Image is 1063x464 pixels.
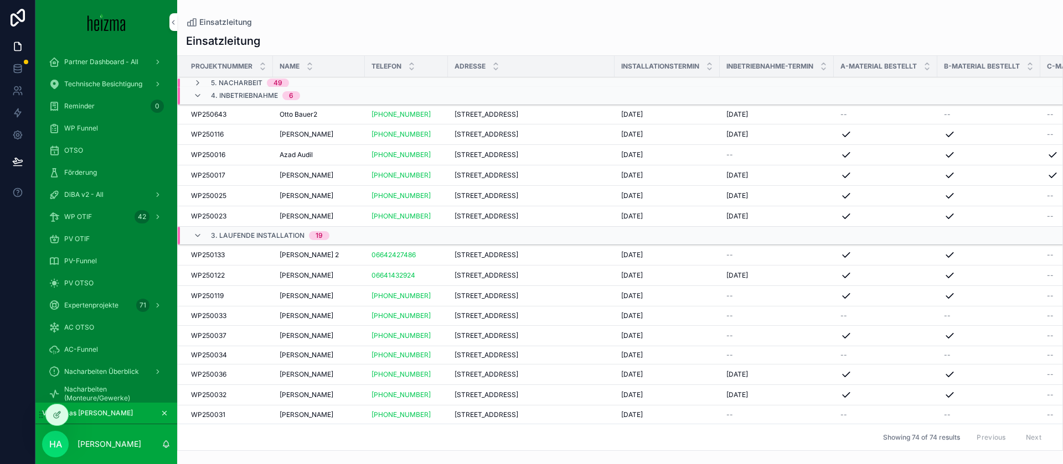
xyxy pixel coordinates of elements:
[726,291,827,300] a: --
[621,251,713,259] a: [DATE]
[371,251,441,259] a: 06642427486
[840,110,847,119] span: --
[455,130,608,139] a: [STREET_ADDRESS]
[621,171,643,180] span: [DATE]
[191,251,266,259] a: WP250133
[191,351,266,359] a: WP250034
[944,410,951,419] span: --
[621,291,713,300] a: [DATE]
[191,110,266,119] a: WP250643
[64,190,104,199] span: DiBA v2 - All
[316,231,323,240] div: 19
[64,168,97,177] span: Förderung
[64,257,97,265] span: PV-Funnel
[455,251,518,259] span: [STREET_ADDRESS]
[944,110,951,119] span: --
[191,410,266,419] a: WP250031
[840,410,847,419] span: --
[280,291,333,300] span: [PERSON_NAME]
[42,362,171,382] a: Nacharbeiten Überblick
[191,331,226,340] span: WP250037
[191,331,266,340] a: WP250037
[455,351,608,359] a: [STREET_ADDRESS]
[280,291,358,300] a: [PERSON_NAME]
[726,390,827,399] a: [DATE]
[726,130,748,139] span: [DATE]
[42,163,171,183] a: Förderung
[621,410,713,419] a: [DATE]
[371,390,441,399] a: [PHONE_NUMBER]
[78,439,141,450] p: [PERSON_NAME]
[211,91,278,100] span: 4. Inbetriebnahme
[455,311,608,320] a: [STREET_ADDRESS]
[455,370,518,379] span: [STREET_ADDRESS]
[371,410,441,419] a: [PHONE_NUMBER]
[944,62,1020,71] span: B-Material Bestellt
[455,191,608,200] a: [STREET_ADDRESS]
[280,110,317,119] span: Otto Bauer2
[455,271,518,280] span: [STREET_ADDRESS]
[371,110,431,119] a: [PHONE_NUMBER]
[64,345,98,354] span: AC-Funnel
[64,102,95,111] span: Reminder
[726,410,733,419] span: --
[621,351,713,359] a: [DATE]
[726,150,827,159] a: --
[726,271,748,280] span: [DATE]
[371,370,441,379] a: [PHONE_NUMBER]
[726,370,748,379] span: [DATE]
[726,390,748,399] span: [DATE]
[191,351,227,359] span: WP250034
[883,433,960,442] span: Showing 74 of 74 results
[1047,331,1054,340] span: --
[280,62,300,71] span: Name
[42,185,171,205] a: DiBA v2 - All
[191,410,225,419] span: WP250031
[455,410,608,419] a: [STREET_ADDRESS]
[371,130,431,139] a: [PHONE_NUMBER]
[280,370,333,379] span: [PERSON_NAME]
[186,33,260,49] h1: Einsatzleitung
[621,311,643,320] span: [DATE]
[64,279,94,288] span: PV OTSO
[280,212,333,221] span: [PERSON_NAME]
[621,150,713,159] a: [DATE]
[42,74,171,94] a: Technische Besichtigung
[64,323,94,332] span: AC OTSO
[371,191,441,200] a: [PHONE_NUMBER]
[455,271,608,280] a: [STREET_ADDRESS]
[280,130,333,139] span: [PERSON_NAME]
[280,370,358,379] a: [PERSON_NAME]
[371,191,431,200] a: [PHONE_NUMBER]
[280,390,333,399] span: [PERSON_NAME]
[621,130,713,139] a: [DATE]
[191,291,266,300] a: WP250119
[280,390,358,399] a: [PERSON_NAME]
[280,191,333,200] span: [PERSON_NAME]
[455,311,518,320] span: [STREET_ADDRESS]
[289,91,293,100] div: 6
[944,351,1034,359] a: --
[280,171,358,180] a: [PERSON_NAME]
[64,301,118,310] span: Expertenprojekte
[726,110,748,119] span: [DATE]
[371,311,431,320] a: [PHONE_NUMBER]
[621,110,643,119] span: [DATE]
[191,130,266,139] a: WP250116
[191,110,226,119] span: WP250643
[726,130,827,139] a: [DATE]
[371,171,441,180] a: [PHONE_NUMBER]
[64,385,159,403] span: Nacharbeiten (Monteure/Gewerke)
[1047,311,1054,320] span: --
[726,331,827,340] a: --
[42,273,171,293] a: PV OTSO
[191,370,266,379] a: WP250036
[1047,351,1054,359] span: --
[621,291,643,300] span: [DATE]
[455,150,608,159] a: [STREET_ADDRESS]
[371,251,416,259] a: 06642427486
[726,410,827,419] a: --
[1047,191,1054,200] span: --
[280,212,358,221] a: [PERSON_NAME]
[191,311,226,320] span: WP250033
